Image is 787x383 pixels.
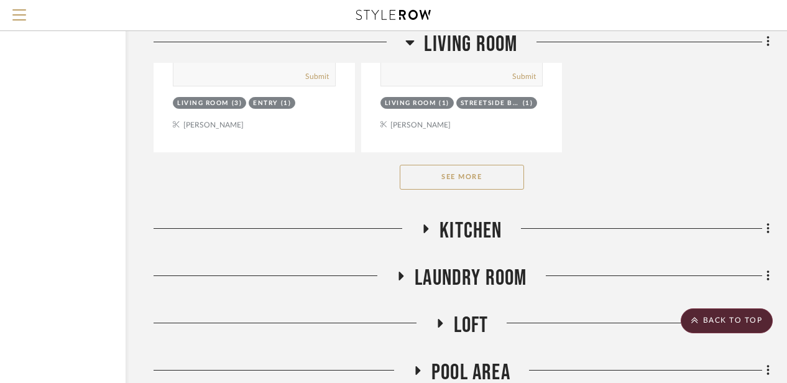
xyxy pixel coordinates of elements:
div: Living Room [177,99,229,108]
span: Living Room [424,31,517,58]
button: Submit [305,71,329,82]
div: Streetside Bedroom & Bathroom [461,99,520,108]
span: Loft [454,312,489,339]
div: (1) [439,99,449,108]
div: Living Room [385,99,436,108]
div: (3) [232,99,242,108]
span: Kitchen [440,218,502,244]
scroll-to-top-button: BACK TO TOP [681,308,773,333]
button: See More [400,165,524,190]
div: Entry [253,99,278,108]
button: Submit [512,71,536,82]
div: (1) [281,99,292,108]
span: Laundry Room [415,265,527,292]
div: (1) [523,99,533,108]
